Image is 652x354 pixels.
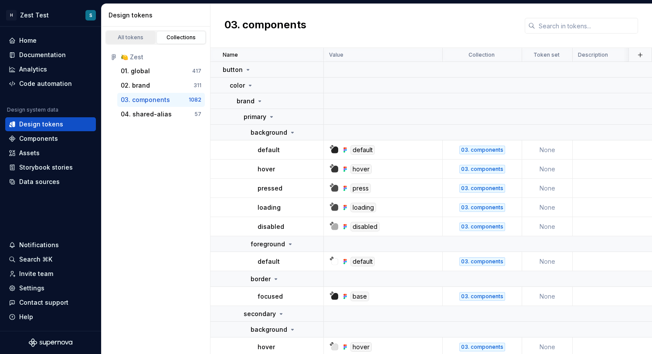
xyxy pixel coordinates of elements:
[329,51,343,58] p: Value
[244,310,276,318] p: secondary
[5,175,96,189] a: Data sources
[251,240,285,248] p: foreground
[189,96,201,103] div: 1082
[251,325,287,334] p: background
[5,296,96,310] button: Contact support
[19,255,52,264] div: Search ⌘K
[19,298,68,307] div: Contact support
[5,117,96,131] a: Design tokens
[223,65,243,74] p: button
[522,160,573,179] td: None
[19,51,66,59] div: Documentation
[5,62,96,76] a: Analytics
[121,67,150,75] div: 01. global
[5,146,96,160] a: Assets
[121,81,150,90] div: 02. brand
[19,313,33,321] div: Help
[522,179,573,198] td: None
[251,128,287,137] p: background
[522,287,573,306] td: None
[459,165,505,174] div: 03. components
[350,222,380,231] div: disabled
[459,146,505,154] div: 03. components
[224,18,306,34] h2: 03. components
[7,106,58,113] div: Design system data
[5,132,96,146] a: Components
[522,217,573,236] td: None
[459,203,505,212] div: 03. components
[578,51,608,58] p: Description
[350,184,371,193] div: press
[19,149,40,157] div: Assets
[117,64,205,78] button: 01. global417
[459,343,505,351] div: 03. components
[469,51,495,58] p: Collection
[258,165,275,174] p: hover
[350,257,375,266] div: default
[237,97,255,106] p: brand
[223,51,238,58] p: Name
[459,184,505,193] div: 03. components
[29,338,72,347] a: Supernova Logo
[194,111,201,118] div: 57
[258,292,283,301] p: focused
[5,238,96,252] button: Notifications
[459,222,505,231] div: 03. components
[258,343,275,351] p: hover
[258,146,280,154] p: default
[121,53,201,61] div: 🍋 Zest
[192,68,201,75] div: 417
[19,65,47,74] div: Analytics
[5,267,96,281] a: Invite team
[350,203,376,212] div: loading
[89,12,92,19] div: S
[258,222,284,231] p: disabled
[350,342,372,352] div: hover
[522,198,573,217] td: None
[522,140,573,160] td: None
[6,10,17,20] div: H
[19,36,37,45] div: Home
[5,34,96,48] a: Home
[5,48,96,62] a: Documentation
[121,110,172,119] div: 04. shared-alias
[5,77,96,91] a: Code automation
[19,134,58,143] div: Components
[121,95,170,104] div: 03. components
[459,292,505,301] div: 03. components
[5,310,96,324] button: Help
[258,184,282,193] p: pressed
[19,284,44,293] div: Settings
[244,112,266,121] p: primary
[5,160,96,174] a: Storybook stories
[117,107,205,121] button: 04. shared-alias57
[350,292,369,301] div: base
[533,51,560,58] p: Token set
[19,269,53,278] div: Invite team
[117,93,205,107] button: 03. components1082
[2,6,99,24] button: HZest TestS
[350,164,372,174] div: hover
[19,241,59,249] div: Notifications
[19,120,63,129] div: Design tokens
[109,34,153,41] div: All tokens
[258,203,281,212] p: loading
[251,275,271,283] p: border
[350,145,375,155] div: default
[5,281,96,295] a: Settings
[258,257,280,266] p: default
[459,257,505,266] div: 03. components
[160,34,203,41] div: Collections
[19,79,72,88] div: Code automation
[20,11,49,20] div: Zest Test
[117,78,205,92] button: 02. brand311
[19,177,60,186] div: Data sources
[522,252,573,271] td: None
[535,18,638,34] input: Search in tokens...
[5,252,96,266] button: Search ⌘K
[194,82,201,89] div: 311
[109,11,207,20] div: Design tokens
